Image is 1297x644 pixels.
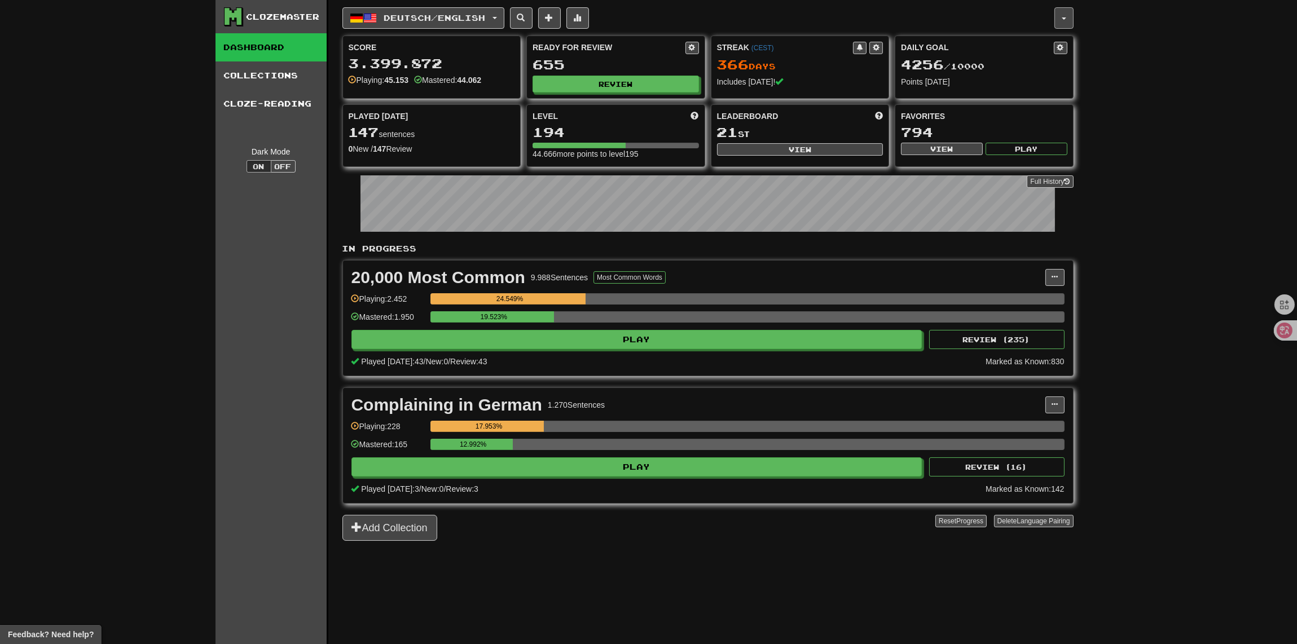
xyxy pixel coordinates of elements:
[593,271,666,284] button: Most Common Words
[901,143,983,155] button: View
[349,42,515,53] div: Score
[349,143,515,155] div: New / Review
[533,125,699,139] div: 194
[434,439,513,450] div: 12.992%
[351,396,542,413] div: Complaining in German
[424,357,426,366] span: /
[717,111,779,122] span: Leaderboard
[901,42,1054,54] div: Daily Goal
[901,111,1067,122] div: Favorites
[247,160,271,173] button: On
[419,484,421,493] span: /
[349,74,409,86] div: Playing:
[342,7,504,29] button: Deutsch/English
[384,76,408,85] strong: 45.153
[717,124,738,140] span: 21
[351,457,922,477] button: Play
[434,293,586,305] div: 24.549%
[8,629,94,640] span: Open feedback widget
[751,44,774,52] a: (CEST)
[875,111,883,122] span: This week in points, UTC
[986,356,1064,367] div: Marked as Known: 830
[717,42,854,53] div: Streak
[216,33,327,61] a: Dashboard
[901,56,944,72] span: 4256
[994,515,1074,527] button: DeleteLanguage Pairing
[384,13,485,23] span: Deutsch / English
[1017,517,1070,525] span: Language Pairing
[533,76,699,92] button: Review
[533,42,685,53] div: Ready for Review
[901,125,1067,139] div: 794
[421,484,444,493] span: New: 0
[247,11,320,23] div: Clozemaster
[533,111,558,122] span: Level
[434,311,554,323] div: 19.523%
[956,517,983,525] span: Progress
[450,357,487,366] span: Review: 43
[271,160,296,173] button: Off
[548,399,605,411] div: 1.270 Sentences
[986,143,1067,155] button: Play
[533,148,699,160] div: 44.666 more points to level 195
[351,330,922,349] button: Play
[349,56,515,70] div: 3.399.872
[531,272,588,283] div: 9.988 Sentences
[351,269,525,286] div: 20,000 Most Common
[342,515,437,541] button: Add Collection
[717,143,883,156] button: View
[443,484,446,493] span: /
[349,111,408,122] span: Played [DATE]
[717,56,749,72] span: 366
[901,61,984,71] span: / 10000
[216,90,327,118] a: Cloze-Reading
[1027,175,1073,188] a: Full History
[351,421,425,439] div: Playing: 228
[901,76,1067,87] div: Points [DATE]
[510,7,533,29] button: Search sentences
[935,515,987,527] button: ResetProgress
[414,74,481,86] div: Mastered:
[349,144,353,153] strong: 0
[361,357,423,366] span: Played [DATE]: 43
[691,111,699,122] span: Score more points to level up
[717,58,883,72] div: Day s
[538,7,561,29] button: Add sentence to collection
[373,144,386,153] strong: 147
[533,58,699,72] div: 655
[351,439,425,457] div: Mastered: 165
[349,124,379,140] span: 147
[349,125,515,140] div: sentences
[717,125,883,140] div: st
[426,357,449,366] span: New: 0
[216,61,327,90] a: Collections
[434,421,544,432] div: 17.953%
[361,484,419,493] span: Played [DATE]: 3
[351,311,425,330] div: Mastered: 1.950
[351,293,425,312] div: Playing: 2.452
[717,76,883,87] div: Includes [DATE]!
[929,330,1065,349] button: Review (235)
[986,483,1064,495] div: Marked as Known: 142
[446,484,478,493] span: Review: 3
[342,243,1074,254] p: In Progress
[566,7,589,29] button: More stats
[224,146,318,157] div: Dark Mode
[929,457,1065,477] button: Review (16)
[448,357,450,366] span: /
[457,76,481,85] strong: 44.062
